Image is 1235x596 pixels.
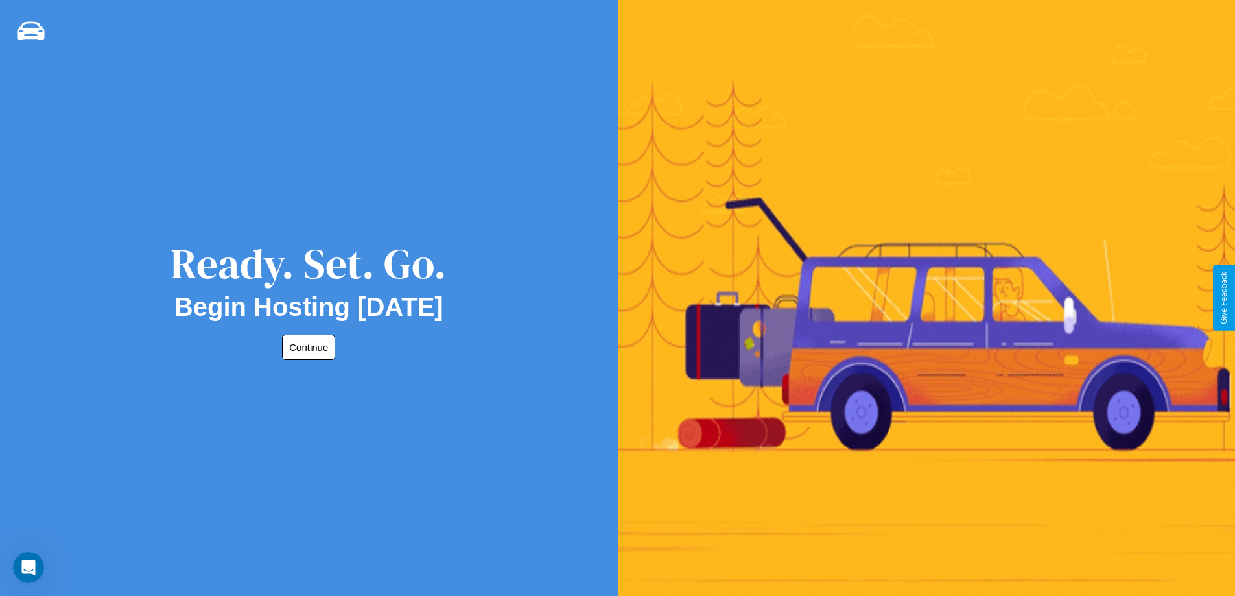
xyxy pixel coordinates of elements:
iframe: Intercom live chat [13,552,44,583]
h2: Begin Hosting [DATE] [174,292,443,322]
div: Give Feedback [1219,272,1229,324]
button: Continue [282,335,335,360]
div: Ready. Set. Go. [171,235,447,292]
